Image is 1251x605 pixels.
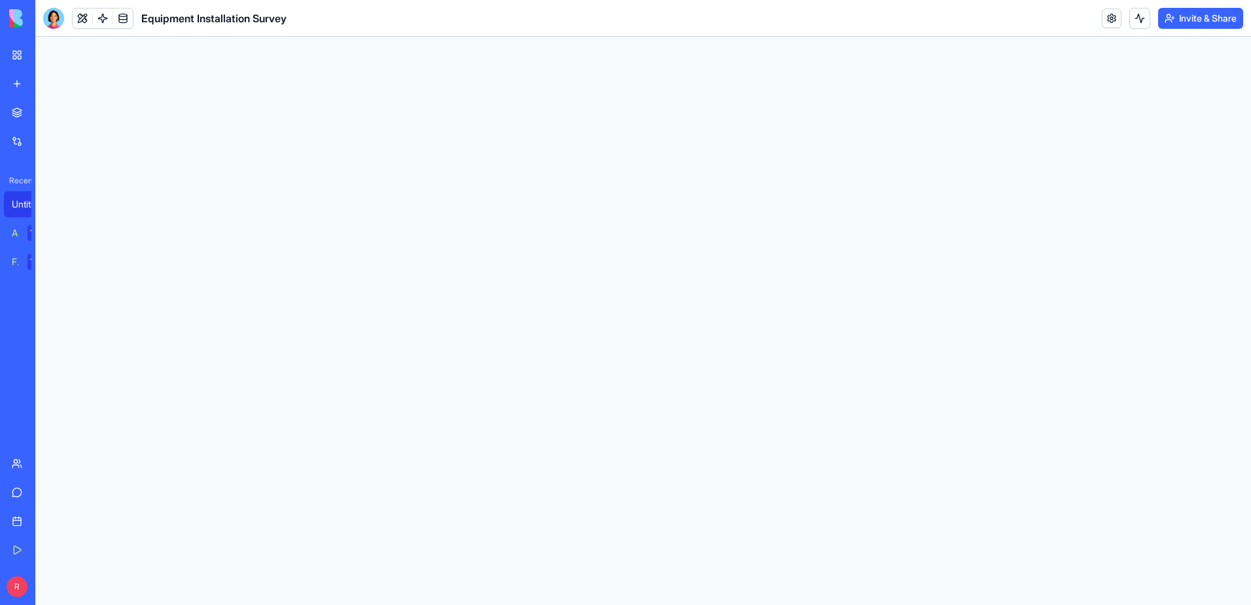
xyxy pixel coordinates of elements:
span: Equipment Installation Survey [141,10,287,26]
div: AI Logo Generator [12,227,18,240]
span: R [7,576,27,597]
div: TRY [27,254,48,270]
a: AI Logo GeneratorTRY [4,220,56,246]
img: logo [9,9,90,27]
div: Feedback Form [12,255,18,268]
span: Recent [4,175,31,186]
a: Untitled App [4,191,56,217]
button: Invite & Share [1158,8,1243,29]
div: Untitled App [12,198,48,211]
div: TRY [27,225,48,241]
a: Feedback FormTRY [4,249,56,275]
